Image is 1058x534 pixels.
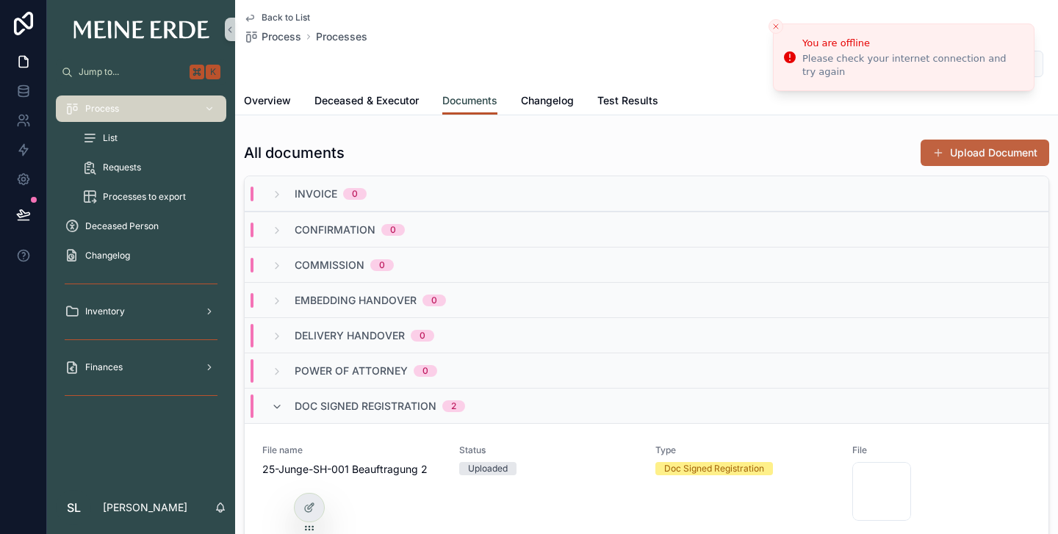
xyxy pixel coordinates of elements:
span: Changelog [521,93,574,108]
a: Deceased Person [56,213,226,239]
span: Delivery Handover [295,328,405,343]
iframe: Spotlight [1,71,28,97]
a: Process [56,95,226,122]
span: Deceased Person [85,220,159,232]
span: Processes to export [103,191,186,203]
span: 25-Junge-SH-001 Beauftragung 2 [262,462,442,477]
span: File [852,444,1032,456]
div: 0 [390,224,396,236]
span: Confirmation [295,223,375,237]
div: Doc Signed Registration [664,462,764,475]
button: Jump to...K [56,59,226,85]
span: Invoice [295,187,337,201]
span: Documents [442,93,497,108]
span: Back to List [262,12,310,24]
a: Requests [73,154,226,181]
span: Commission [295,258,364,273]
p: [PERSON_NAME] [103,500,187,515]
h1: All documents [244,142,345,163]
span: Changelog [85,250,130,261]
div: 0 [379,259,385,271]
a: Back to List [244,12,310,24]
a: Test Results [597,87,658,117]
span: File name [262,444,442,456]
span: Finances [85,361,123,373]
span: K [207,66,219,78]
div: 0 [420,330,425,342]
a: Changelog [56,242,226,269]
div: 0 [431,295,437,306]
div: scrollable content [47,85,235,426]
a: Finances [56,354,226,380]
a: Documents [442,87,497,115]
button: Upload Document [921,140,1049,166]
a: Processes [316,29,367,44]
span: Deceased & Executor [314,93,419,108]
span: Status [459,444,638,456]
div: 0 [352,188,358,200]
span: Process [85,103,119,115]
span: Jump to... [79,66,184,78]
button: Close toast [769,19,783,34]
span: Inventory [85,306,125,317]
a: Process [244,29,301,44]
div: Please check your internet connection and try again [802,52,1022,79]
div: You are offline [802,36,1022,51]
span: Power of attorney [295,364,408,378]
a: Changelog [521,87,574,117]
span: Type [655,444,835,456]
span: Requests [103,162,141,173]
span: List [103,132,118,144]
a: Overview [244,87,291,117]
div: 0 [422,365,428,377]
span: SL [67,499,81,516]
span: Embedding Handover [295,293,417,308]
span: Overview [244,93,291,108]
img: App logo [73,21,209,39]
span: Process [262,29,301,44]
a: Processes to export [73,184,226,210]
span: Doc Signed Registration [295,399,436,414]
div: 2 [451,400,456,412]
a: Deceased & Executor [314,87,419,117]
a: Inventory [56,298,226,325]
div: Uploaded [468,462,508,475]
span: Test Results [597,93,658,108]
a: List [73,125,226,151]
